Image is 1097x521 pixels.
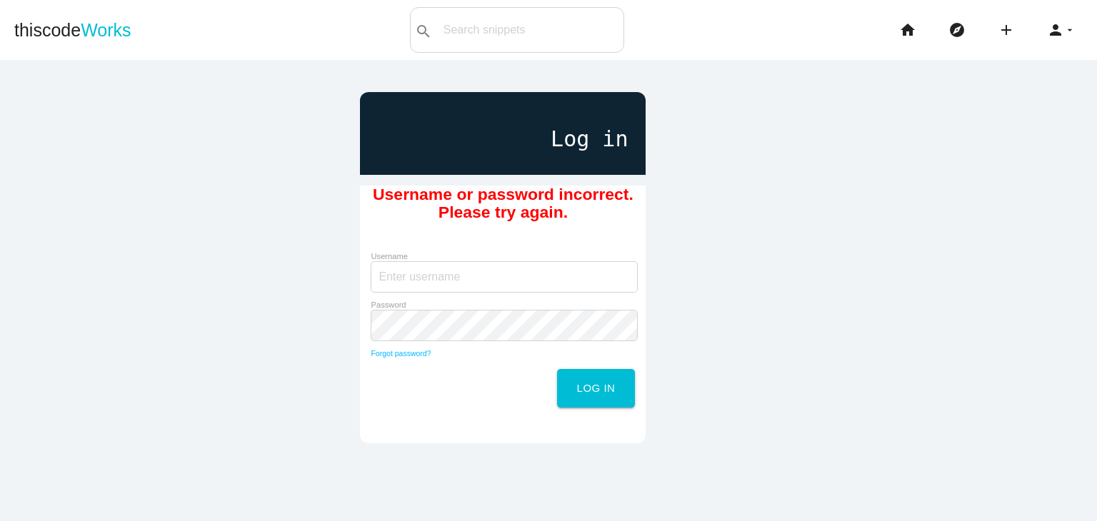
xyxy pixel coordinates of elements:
i: explore [948,7,966,53]
i: add [998,7,1015,53]
input: Search snippets [436,15,623,45]
i: search [415,9,432,54]
button: Log in [557,369,636,408]
a: Forgot password? [371,349,431,358]
label: Password [371,300,406,309]
h1: Log in [367,127,638,151]
i: person [1047,7,1064,53]
button: search [411,8,436,52]
a: thiscodeWorks [14,7,131,53]
input: Enter username [371,261,638,293]
span: Works [81,20,131,40]
i: home [899,7,916,53]
i: arrow_drop_down [1064,7,1076,53]
label: Username [371,252,408,260]
b: Username or password incorrect. Please try again. [373,185,633,221]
